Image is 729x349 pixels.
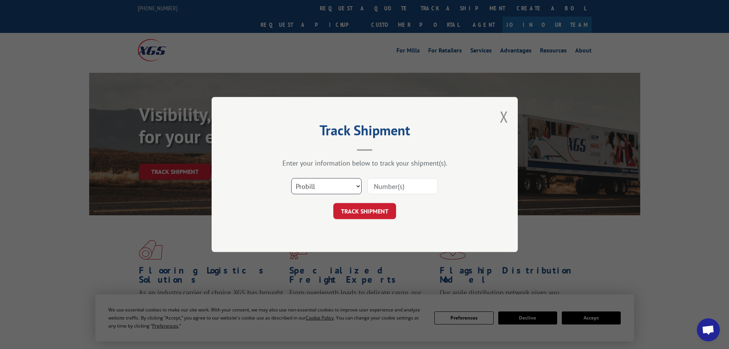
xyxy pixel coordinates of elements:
[500,107,508,127] button: Close modal
[333,203,396,219] button: TRACK SHIPMENT
[697,318,720,341] div: Open chat
[367,178,438,194] input: Number(s)
[250,159,479,167] div: Enter your information below to track your shipment(s).
[250,125,479,139] h2: Track Shipment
